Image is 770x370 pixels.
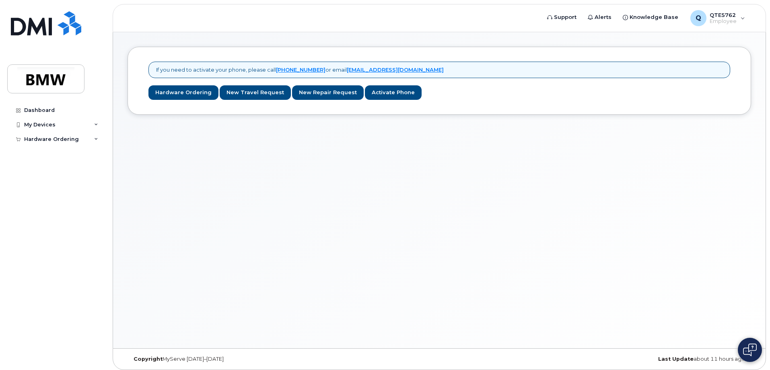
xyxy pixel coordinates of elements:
[220,85,291,100] a: New Travel Request
[276,66,325,73] a: [PHONE_NUMBER]
[292,85,364,100] a: New Repair Request
[543,356,751,362] div: about 11 hours ago
[365,85,422,100] a: Activate Phone
[128,356,336,362] div: MyServe [DATE]–[DATE]
[347,66,444,73] a: [EMAIL_ADDRESS][DOMAIN_NAME]
[743,343,757,356] img: Open chat
[134,356,163,362] strong: Copyright
[658,356,694,362] strong: Last Update
[156,66,444,74] p: If you need to activate your phone, please call or email
[148,85,218,100] a: Hardware Ordering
